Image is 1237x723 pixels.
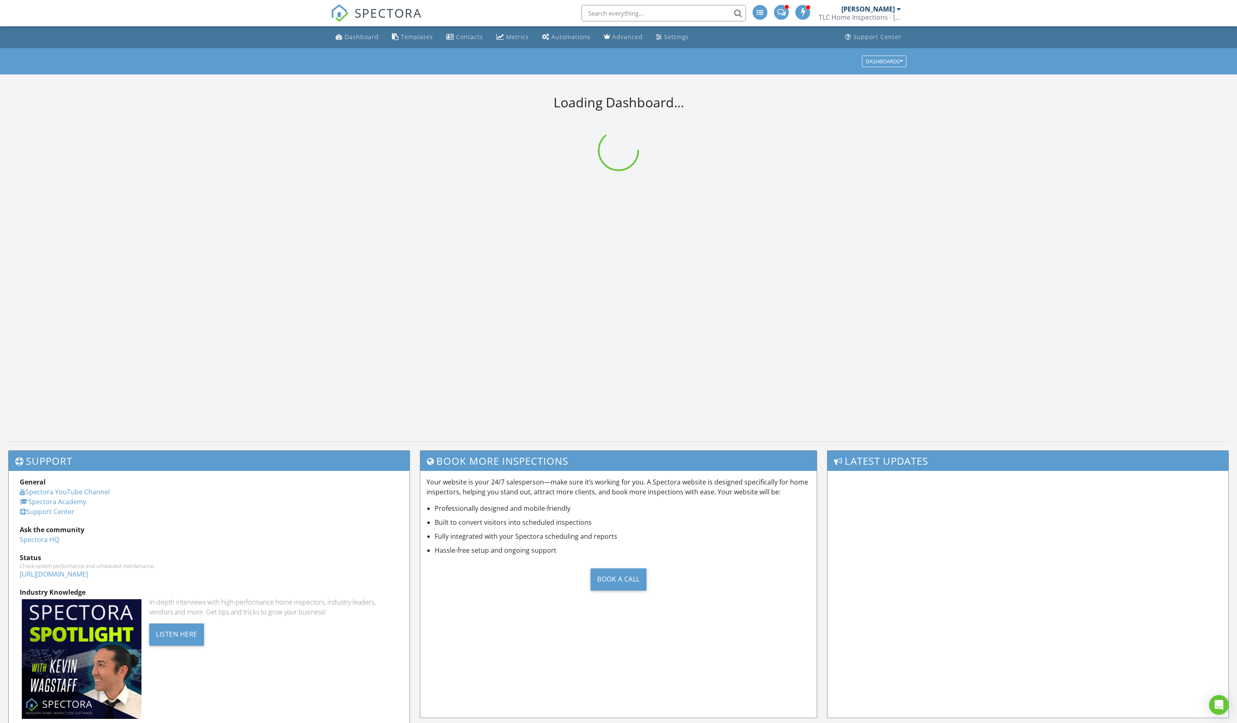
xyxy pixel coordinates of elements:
[612,33,643,41] div: Advanced
[456,33,483,41] div: Contacts
[426,477,810,497] p: Your website is your 24/7 salesperson—make sure it’s working for you. A Spectora website is desig...
[581,5,746,21] input: Search everything...
[149,597,398,617] div: In-depth interviews with high-performance home inspectors, industry leaders, vendors and more. Ge...
[149,629,204,638] a: Listen Here
[22,599,141,719] img: Spectoraspolightmain
[426,562,810,597] a: Book a Call
[20,507,74,516] a: Support Center
[20,570,88,579] a: [URL][DOMAIN_NAME]
[435,545,810,555] li: Hassle-free setup and ongoing support
[435,531,810,541] li: Fully integrated with your Spectora scheduling and reports
[591,568,646,591] div: Book a Call
[866,58,903,64] div: Dashboards
[9,451,410,471] h3: Support
[853,33,901,41] div: Support Center
[842,30,905,45] a: Support Center
[653,30,692,45] a: Settings
[600,30,646,45] a: Advanced
[149,623,204,646] div: Listen Here
[20,477,46,487] strong: General
[435,503,810,513] li: Professionally designed and mobile-friendly
[389,30,436,45] a: Templates
[1209,695,1229,715] div: Open Intercom Messenger
[435,517,810,527] li: Built to convert visitors into scheduled inspections
[354,4,422,21] span: SPECTORA
[819,13,901,21] div: TLC Home Inspections - Austin
[401,33,433,41] div: Templates
[539,30,594,45] a: Automations (Advanced)
[443,30,486,45] a: Contacts
[345,33,379,41] div: Dashboard
[841,5,895,13] div: [PERSON_NAME]
[20,553,398,563] div: Status
[20,497,86,506] a: Spectora Academy
[551,33,591,41] div: Automations
[664,33,689,41] div: Settings
[420,451,816,471] h3: Book More Inspections
[331,11,422,28] a: SPECTORA
[20,587,398,597] div: Industry Knowledge
[827,451,1228,471] h3: Latest Updates
[332,30,382,45] a: Dashboard
[331,4,349,22] img: The Best Home Inspection Software - Spectora
[493,30,532,45] a: Metrics
[20,563,398,569] div: Check system performance and scheduled maintenance.
[20,535,59,544] a: Spectora HQ
[20,487,110,496] a: Spectora YouTube Channel
[20,525,398,535] div: Ask the community
[506,33,529,41] div: Metrics
[862,56,906,67] button: Dashboards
